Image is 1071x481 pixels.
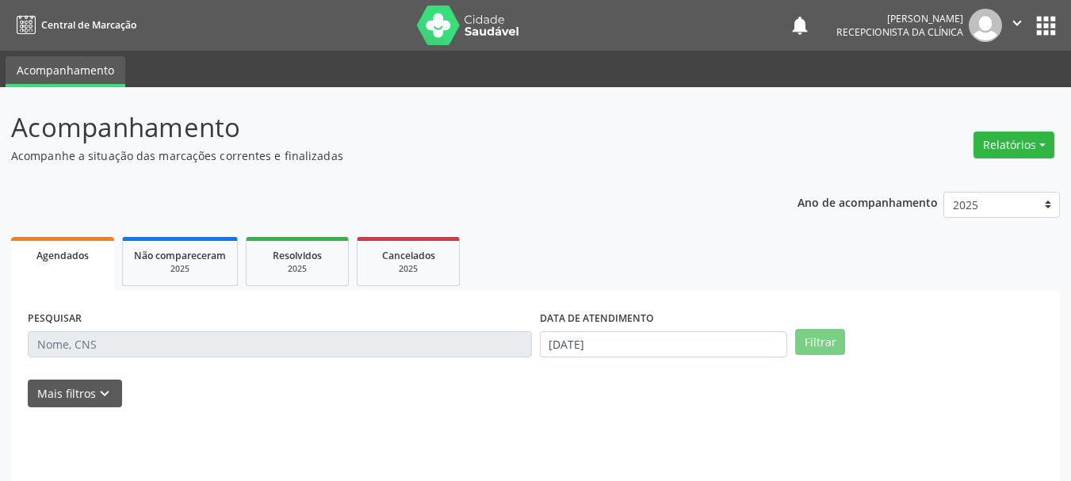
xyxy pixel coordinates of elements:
span: Resolvidos [273,249,322,262]
button: Mais filtroskeyboard_arrow_down [28,380,122,407]
button: Relatórios [973,132,1054,158]
input: Nome, CNS [28,331,532,358]
span: Não compareceram [134,249,226,262]
span: Central de Marcação [41,18,136,32]
button: apps [1032,12,1060,40]
a: Acompanhamento [6,56,125,87]
i:  [1008,14,1026,32]
img: img [969,9,1002,42]
span: Agendados [36,249,89,262]
div: 2025 [134,263,226,275]
label: DATA DE ATENDIMENTO [540,307,654,331]
button: Filtrar [795,329,845,356]
i: keyboard_arrow_down [96,385,113,403]
p: Acompanhe a situação das marcações correntes e finalizadas [11,147,745,164]
button: notifications [789,14,811,36]
p: Acompanhamento [11,108,745,147]
label: PESQUISAR [28,307,82,331]
span: Cancelados [382,249,435,262]
input: Selecione um intervalo [540,331,788,358]
span: Recepcionista da clínica [836,25,963,39]
div: 2025 [369,263,448,275]
div: 2025 [258,263,337,275]
button:  [1002,9,1032,42]
p: Ano de acompanhamento [798,192,938,212]
a: Central de Marcação [11,12,136,38]
div: [PERSON_NAME] [836,12,963,25]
